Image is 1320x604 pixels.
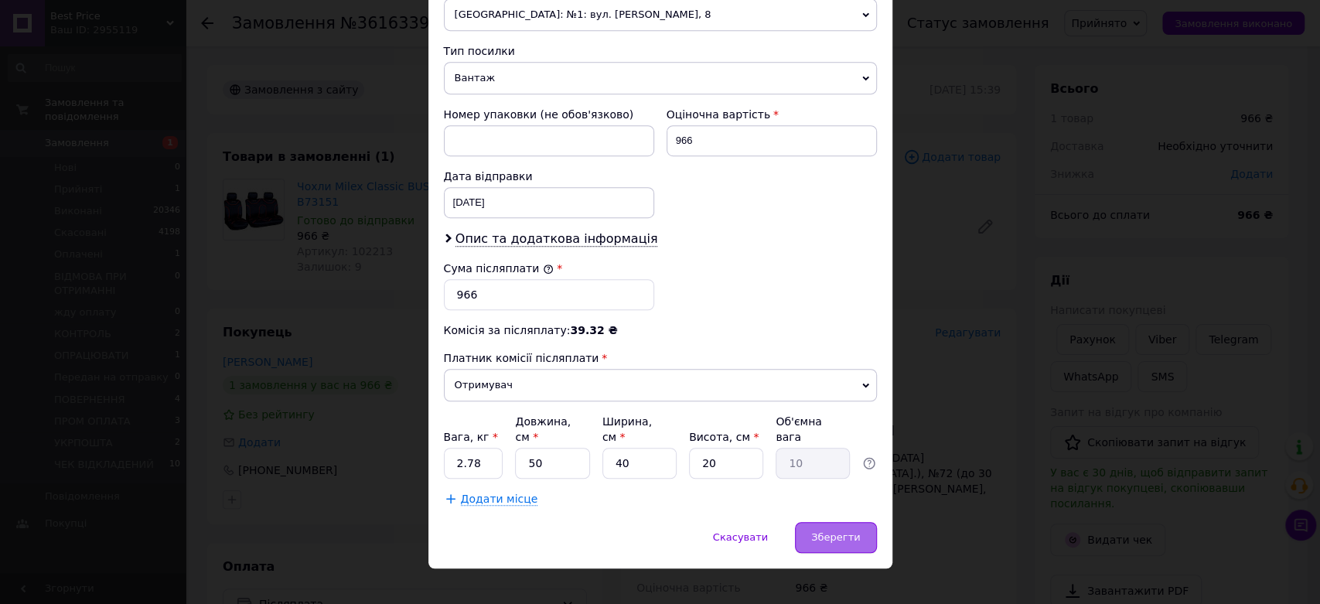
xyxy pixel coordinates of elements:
[444,322,877,338] div: Комісія за післяплату:
[570,324,617,336] span: 39.32 ₴
[444,352,599,364] span: Платник комісії післяплати
[713,531,768,543] span: Скасувати
[444,262,554,275] label: Сума післяплати
[461,493,538,506] span: Додати місце
[689,431,759,443] label: Висота, см
[444,169,654,184] div: Дата відправки
[444,62,877,94] span: Вантаж
[776,414,850,445] div: Об'ємна вага
[515,415,571,443] label: Довжина, см
[444,45,515,57] span: Тип посилки
[811,531,860,543] span: Зберегти
[444,107,654,122] div: Номер упаковки (не обов'язково)
[444,431,498,443] label: Вага, кг
[444,369,877,401] span: Отримувач
[602,415,652,443] label: Ширина, см
[667,107,877,122] div: Оціночна вартість
[455,231,658,247] span: Опис та додаткова інформація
